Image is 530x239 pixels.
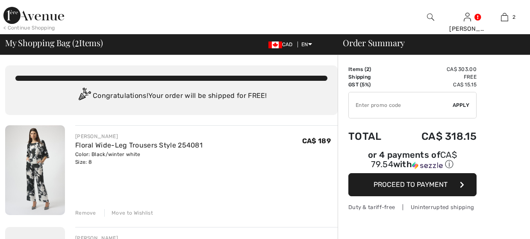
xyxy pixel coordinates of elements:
span: 2 [75,36,79,47]
div: Color: Black/winter white Size: 8 [75,150,203,166]
div: or 4 payments of with [348,151,477,170]
div: [PERSON_NAME] [449,24,486,33]
span: CAD [268,41,296,47]
span: Proceed to Payment [374,180,448,189]
td: Free [397,73,477,81]
img: Congratulation2.svg [76,88,93,105]
div: Order Summary [333,38,525,47]
img: Sezzle [412,162,443,169]
img: My Bag [501,12,508,22]
td: GST (5%) [348,81,397,89]
input: Promo code [349,92,453,118]
div: Remove [75,209,96,217]
a: Floral Wide-Leg Trousers Style 254081 [75,141,203,149]
div: or 4 payments ofCA$ 79.54withSezzle Click to learn more about Sezzle [348,151,477,173]
span: EN [301,41,312,47]
div: Move to Wishlist [104,209,153,217]
span: CA$ 189 [302,137,331,145]
span: Apply [453,101,470,109]
div: Congratulations! Your order will be shipped for FREE! [15,88,327,105]
td: CA$ 303.00 [397,65,477,73]
span: My Shopping Bag ( Items) [5,38,103,47]
span: CA$ 79.54 [371,150,457,169]
img: search the website [427,12,434,22]
td: CA$ 15.15 [397,81,477,89]
td: Items ( ) [348,65,397,73]
td: Total [348,122,397,151]
a: Sign In [464,13,471,21]
div: Duty & tariff-free | Uninterrupted shipping [348,203,477,211]
a: 2 [486,12,523,22]
img: My Info [464,12,471,22]
td: CA$ 318.15 [397,122,477,151]
td: Shipping [348,73,397,81]
span: 2 [512,13,515,21]
button: Proceed to Payment [348,173,477,196]
div: [PERSON_NAME] [75,133,203,140]
img: Canadian Dollar [268,41,282,48]
img: Floral Wide-Leg Trousers Style 254081 [5,125,65,215]
span: 2 [366,66,369,72]
div: < Continue Shopping [3,24,55,32]
img: 1ère Avenue [3,7,64,24]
